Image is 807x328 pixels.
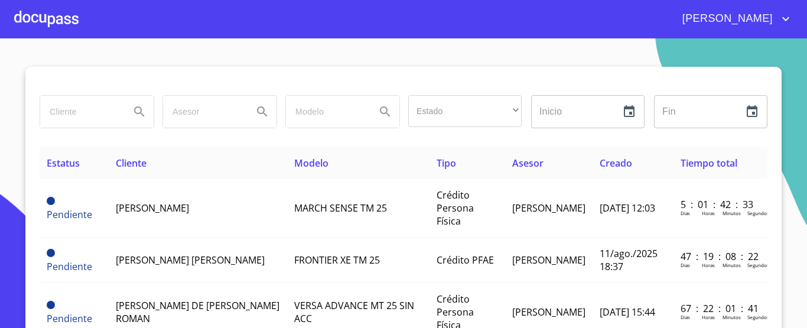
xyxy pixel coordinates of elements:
p: 47 : 19 : 08 : 22 [681,250,760,263]
p: Minutos [723,314,741,320]
button: Search [125,98,154,126]
span: Creado [600,157,632,170]
span: [PERSON_NAME] [512,254,585,267]
span: Crédito Persona Física [437,189,474,228]
button: Search [248,98,276,126]
span: [PERSON_NAME] DE [PERSON_NAME] ROMAN [116,299,279,325]
span: Tipo [437,157,456,170]
span: Pendiente [47,312,92,325]
span: Pendiente [47,208,92,221]
span: Cliente [116,157,147,170]
span: Crédito PFAE [437,254,494,267]
span: Pendiente [47,301,55,309]
input: search [286,96,366,128]
p: Segundos [747,210,769,216]
span: Tiempo total [681,157,737,170]
span: Modelo [294,157,328,170]
span: [PERSON_NAME] [116,202,189,215]
p: Horas [702,262,715,268]
div: ​ [408,95,522,127]
p: Minutos [723,210,741,216]
span: [PERSON_NAME] [PERSON_NAME] [116,254,265,267]
span: Estatus [47,157,80,170]
span: [PERSON_NAME] [512,306,585,319]
span: [DATE] 12:03 [600,202,655,215]
p: Dias [681,262,690,268]
p: 67 : 22 : 01 : 41 [681,302,760,315]
span: VERSA ADVANCE MT 25 SIN ACC [294,299,414,325]
p: Dias [681,314,690,320]
p: Segundos [747,262,769,268]
span: [PERSON_NAME] [673,9,779,28]
span: [DATE] 15:44 [600,306,655,319]
span: MARCH SENSE TM 25 [294,202,387,215]
input: search [40,96,121,128]
p: 5 : 01 : 42 : 33 [681,198,760,211]
p: Horas [702,314,715,320]
button: account of current user [673,9,793,28]
p: Segundos [747,314,769,320]
span: Pendiente [47,197,55,205]
p: Minutos [723,262,741,268]
span: Pendiente [47,249,55,257]
span: 11/ago./2025 18:37 [600,247,658,273]
span: Asesor [512,157,544,170]
span: Pendiente [47,260,92,273]
span: [PERSON_NAME] [512,202,585,215]
input: search [163,96,243,128]
p: Horas [702,210,715,216]
button: Search [371,98,399,126]
span: FRONTIER XE TM 25 [294,254,380,267]
p: Dias [681,210,690,216]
